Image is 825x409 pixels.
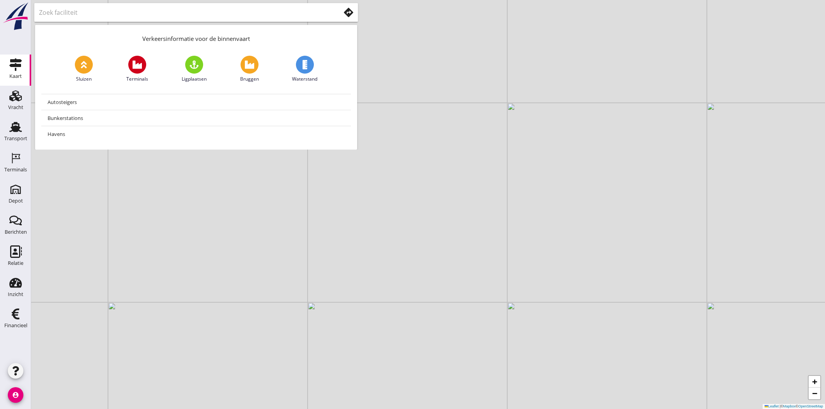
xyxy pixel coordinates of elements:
span: + [812,377,817,386]
a: Leaflet [765,404,779,408]
input: Zoek faciliteit [39,6,329,19]
div: Inzicht [8,292,23,297]
div: Transport [4,136,27,141]
span: Waterstand [292,76,317,83]
a: Zoom in [809,376,820,388]
a: Mapbox [783,404,796,408]
span: − [812,388,817,398]
div: Berichten [5,229,27,234]
div: Bunkerstations [48,113,345,123]
a: Ligplaatsen [182,56,207,83]
div: Financieel [4,323,27,328]
div: Depot [9,198,23,203]
div: Verkeersinformatie voor de binnenvaart [35,25,357,49]
span: Sluizen [76,76,92,83]
div: Terminals [4,167,27,172]
a: Sluizen [75,56,93,83]
span: Ligplaatsen [182,76,207,83]
div: Havens [48,129,345,139]
a: Bruggen [240,56,259,83]
span: Bruggen [240,76,259,83]
img: logo-small.a267ee39.svg [2,2,30,31]
span: | [780,404,781,408]
div: Vracht [8,105,23,110]
div: © © [763,404,825,409]
i: account_circle [8,387,23,403]
a: Terminals [126,56,148,83]
a: Zoom out [809,388,820,399]
div: Autosteigers [48,97,345,107]
span: Terminals [126,76,148,83]
a: Waterstand [292,56,317,83]
div: Relatie [8,261,23,266]
a: OpenStreetMap [798,404,823,408]
div: Kaart [9,74,22,79]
